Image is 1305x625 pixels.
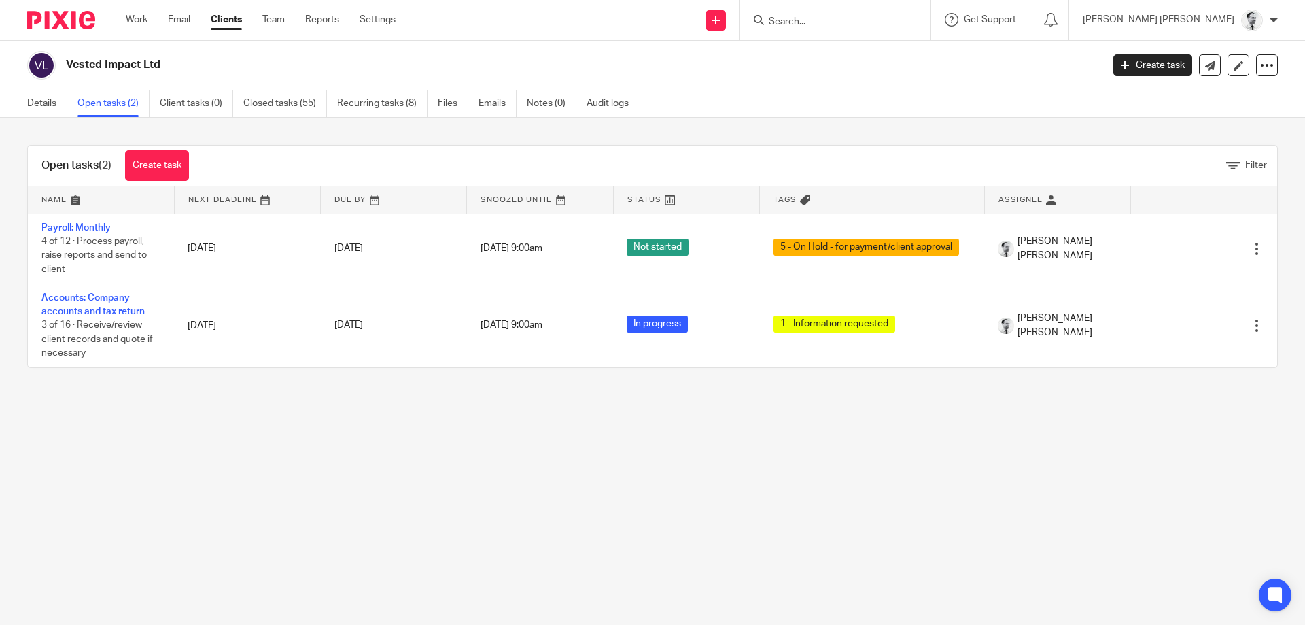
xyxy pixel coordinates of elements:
span: Not started [627,239,689,256]
h1: Open tasks [41,158,111,173]
span: [PERSON_NAME] [PERSON_NAME] [1017,311,1117,339]
span: Tags [773,196,797,203]
span: (2) [99,160,111,171]
a: Recurring tasks (8) [337,90,428,117]
img: svg%3E [27,51,56,80]
a: Settings [360,13,396,27]
a: Reports [305,13,339,27]
a: Files [438,90,468,117]
span: Get Support [964,15,1016,24]
a: Audit logs [587,90,639,117]
span: Snoozed Until [481,196,552,203]
span: [DATE] 9:00am [481,321,542,331]
a: Email [168,13,190,27]
span: Filter [1245,161,1267,170]
a: Accounts: Company accounts and tax return [41,293,145,316]
td: [DATE] [174,214,320,284]
img: Mass_2025.jpg [998,318,1014,334]
a: Client tasks (0) [160,90,233,117]
img: Mass_2025.jpg [1241,10,1263,31]
img: Mass_2025.jpg [998,241,1014,257]
a: Payroll: Monthly [41,223,111,233]
a: Open tasks (2) [77,90,150,117]
span: [DATE] [334,243,363,253]
a: Emails [478,90,517,117]
img: Pixie [27,11,95,29]
span: 5 - On Hold - for payment/client approval [773,239,959,256]
span: Status [627,196,661,203]
a: Closed tasks (55) [243,90,327,117]
span: [PERSON_NAME] [PERSON_NAME] [1017,235,1117,263]
td: [DATE] [174,284,320,367]
span: 4 of 12 · Process payroll, raise reports and send to client [41,237,147,274]
p: [PERSON_NAME] [PERSON_NAME] [1083,13,1234,27]
a: Team [262,13,285,27]
a: Details [27,90,67,117]
span: In progress [627,316,688,333]
span: 3 of 16 · Receive/review client records and quote if necessary [41,320,153,358]
span: [DATE] 9:00am [481,244,542,254]
a: Work [126,13,147,27]
a: Notes (0) [527,90,576,117]
a: Create task [1113,54,1192,76]
a: Create task [125,150,189,181]
span: [DATE] [334,321,363,331]
a: Clients [211,13,242,27]
h2: Vested Impact Ltd [66,58,888,72]
input: Search [767,16,890,29]
span: 1 - Information requested [773,316,895,333]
